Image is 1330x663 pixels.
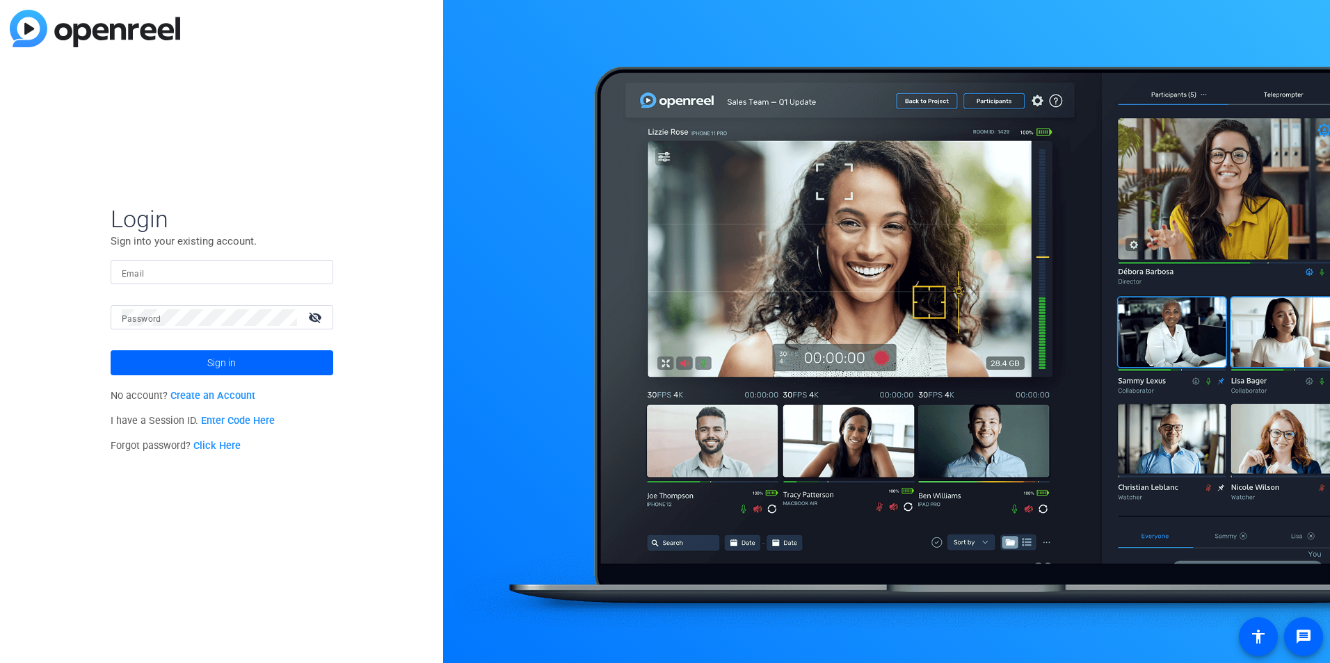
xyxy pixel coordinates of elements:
[111,204,333,234] span: Login
[111,350,333,375] button: Sign in
[122,269,145,279] mat-label: Email
[111,390,256,402] span: No account?
[207,345,236,380] span: Sign in
[111,440,241,452] span: Forgot password?
[1250,628,1267,645] mat-icon: accessibility
[300,307,333,327] mat-icon: visibility_off
[10,10,180,47] img: blue-gradient.svg
[122,264,322,281] input: Enter Email Address
[122,314,161,324] mat-label: Password
[111,234,333,249] p: Sign into your existing account.
[111,415,275,427] span: I have a Session ID.
[201,415,275,427] a: Enter Code Here
[193,440,241,452] a: Click Here
[170,390,255,402] a: Create an Account
[1295,628,1312,645] mat-icon: message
